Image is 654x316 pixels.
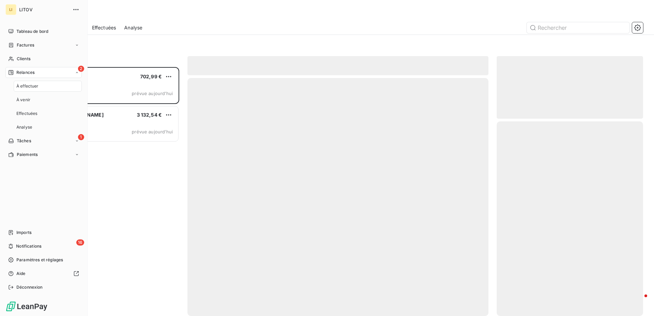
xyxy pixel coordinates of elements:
span: À venir [16,97,30,103]
span: Paiements [17,152,38,158]
span: Tableau de bord [16,28,48,35]
span: Factures [17,42,34,48]
a: Aide [5,268,82,279]
span: Notifications [16,243,41,249]
span: 16 [76,239,84,246]
iframe: Intercom live chat [631,293,647,309]
span: Imports [16,229,31,236]
input: Rechercher [527,22,629,33]
span: 2 [78,66,84,72]
div: LI [5,4,16,15]
span: prévue aujourd’hui [132,129,173,134]
span: À effectuer [16,83,39,89]
span: 702,99 € [140,74,162,79]
div: grid [33,67,179,316]
span: Effectuées [16,110,38,117]
span: Aide [16,271,26,277]
span: Clients [17,56,30,62]
img: Logo LeanPay [5,301,48,312]
span: Relances [16,69,35,76]
span: Déconnexion [16,284,43,290]
span: Tâches [17,138,31,144]
span: 3 132,54 € [137,112,162,118]
span: Analyse [16,124,32,130]
span: Analyse [124,24,142,31]
span: LITOV [19,7,68,12]
span: Paramètres et réglages [16,257,63,263]
span: prévue aujourd’hui [132,91,173,96]
span: Effectuées [92,24,116,31]
span: 1 [78,134,84,140]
